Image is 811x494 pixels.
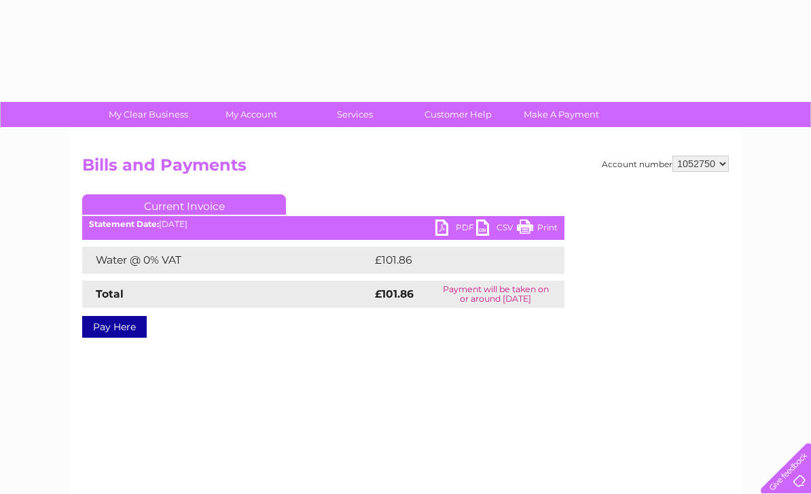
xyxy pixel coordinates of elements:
[299,102,411,127] a: Services
[82,219,564,229] div: [DATE]
[505,102,617,127] a: Make A Payment
[372,247,539,274] td: £101.86
[435,219,476,239] a: PDF
[476,219,517,239] a: CSV
[517,219,558,239] a: Print
[82,194,286,215] a: Current Invoice
[602,156,729,172] div: Account number
[196,102,308,127] a: My Account
[82,156,729,181] h2: Bills and Payments
[82,247,372,274] td: Water @ 0% VAT
[89,219,159,229] b: Statement Date:
[82,316,147,338] a: Pay Here
[92,102,204,127] a: My Clear Business
[375,287,414,300] strong: £101.86
[402,102,514,127] a: Customer Help
[427,281,564,308] td: Payment will be taken on or around [DATE]
[96,287,124,300] strong: Total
